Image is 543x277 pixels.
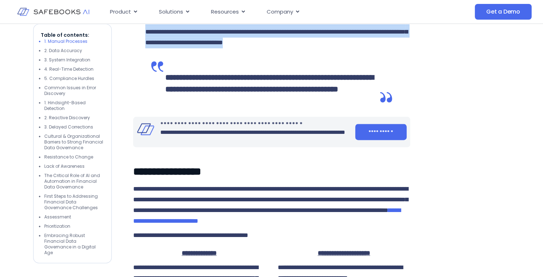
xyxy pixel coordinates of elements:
[44,76,104,81] li: 5. Compliance Hurdles
[104,5,413,19] nav: Menu
[44,173,104,190] li: The Critical Role of AI and Automation in Financial Data Governance
[44,57,104,63] li: 3. System Integration
[44,100,104,111] li: 1. Hindsight-Based Detection
[475,4,532,20] a: Get a Demo
[44,154,104,160] li: Resistance to Change
[44,223,104,229] li: Prioritization
[104,5,413,19] div: Menu Toggle
[486,8,520,15] span: Get a Demo
[44,39,104,44] li: 1. Manual Processes
[44,134,104,151] li: Cultural & Organizational Barriers to Strong Financial Data Governance
[41,31,104,39] p: Table of contents:
[44,214,104,220] li: Assessment
[44,233,104,256] li: Embracing Robust Financial Data Governance in a Digital Age
[44,124,104,130] li: 3. Delayed Corrections
[159,8,183,16] span: Solutions
[44,163,104,169] li: Lack of Awareness
[44,48,104,54] li: 2. Data Accuracy
[44,66,104,72] li: 4. Real-Time Detection
[44,193,104,211] li: First Steps to Addressing Financial Data Governance Challenges
[110,8,131,16] span: Product
[44,115,104,121] li: 2. Reactive Discovery
[211,8,239,16] span: Resources
[267,8,293,16] span: Company
[44,85,104,96] li: Common Issues in Error Discovery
